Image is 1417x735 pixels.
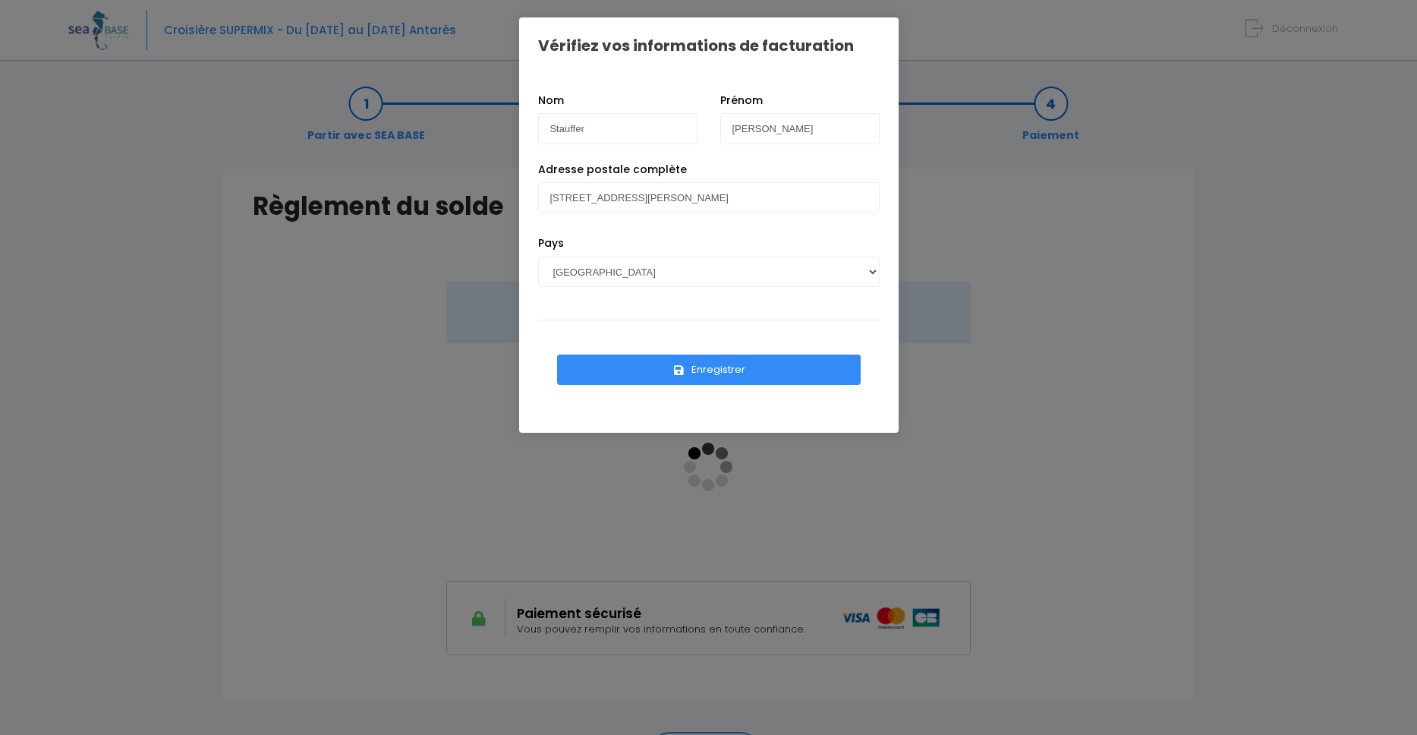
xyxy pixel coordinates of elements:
label: Adresse postale complète [538,162,687,178]
label: Nom [538,93,564,109]
label: Prénom [720,93,763,109]
label: Pays [538,235,564,251]
button: Enregistrer [557,355,861,385]
h1: Vérifiez vos informations de facturation [538,36,854,55]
